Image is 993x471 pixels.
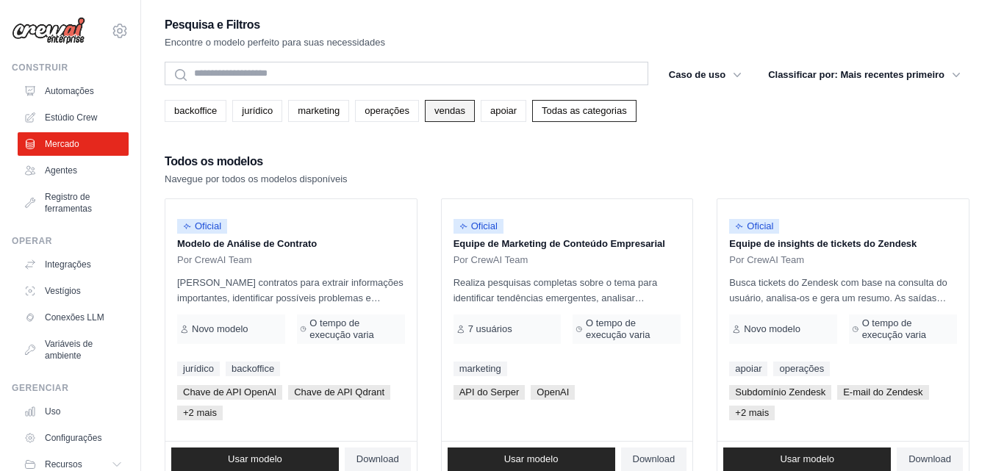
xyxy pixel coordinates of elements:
a: operações [355,100,419,122]
a: Download [345,447,411,471]
font: Novo modelo [744,323,800,334]
font: jurídico [242,105,273,116]
a: Todas as categorias [532,100,637,122]
font: +2 mais [183,407,217,418]
font: marketing [459,363,501,374]
font: OpenAI [537,386,569,398]
font: O tempo de execução varia [862,317,926,340]
font: Download [908,453,951,464]
a: Configurações [18,426,129,450]
font: Todos os modelos [165,155,263,168]
img: Logotipo [12,17,85,45]
a: Registro de ferramentas [18,185,129,220]
a: vendas [425,100,475,122]
a: Mercado [18,132,129,156]
button: Caso de uso [660,62,750,88]
font: apoiar [490,105,517,116]
font: Por CrewAI Team [729,254,804,265]
a: Conexões LLM [18,306,129,329]
font: Operar [12,236,52,246]
font: Conexões LLM [45,312,104,323]
a: jurídico [177,362,220,376]
font: Modelo de Análise de Contrato [177,238,317,249]
a: Vestígios [18,279,129,303]
font: Integrações [45,259,91,270]
font: Todas as categorias [542,105,627,116]
font: operações [779,363,824,374]
a: marketing [288,100,349,122]
a: jurídico [232,100,282,122]
font: backoffice [174,105,217,116]
a: backoffice [226,362,280,376]
font: API do Serper [459,386,520,398]
font: Pesquisa e Filtros [165,18,260,31]
button: Classificar por: Mais recentes primeiro [759,62,969,88]
a: marketing [454,362,507,376]
font: O tempo de execução varia [586,317,650,340]
font: Mercado [45,139,79,149]
a: operações [773,362,830,376]
font: marketing [298,105,340,116]
font: Oficial [747,220,773,231]
font: Oficial [195,220,221,231]
font: +2 mais [735,407,769,418]
font: Configurações [45,433,101,443]
a: apoiar [481,100,526,122]
font: Uso [45,406,60,417]
font: Estúdio Crew [45,112,97,123]
a: Estúdio Crew [18,106,129,129]
font: Recursos [45,459,82,470]
a: Variáveis de ambiente [18,332,129,367]
font: Oficial [471,220,498,231]
font: Classificar por: Mais recentes primeiro [768,69,944,80]
font: Usar modelo [228,453,282,464]
font: Por CrewAI Team [454,254,528,265]
font: jurídico [183,363,214,374]
font: vendas [434,105,465,116]
font: Caso de uso [669,69,725,80]
font: Usar modelo [780,453,834,464]
font: E-mail do Zendesk [843,386,922,398]
font: Por CrewAI Team [177,254,252,265]
font: Vestígios [45,286,81,296]
a: backoffice [165,100,226,122]
a: apoiar [729,362,767,376]
font: Subdomínio Zendesk [735,386,825,398]
font: backoffice [232,363,274,374]
font: Chave de API Qdrant [294,386,384,398]
font: Navegue por todos os modelos disponíveis [165,173,348,184]
font: Equipe de insights de tickets do Zendesk [729,238,917,249]
font: Automações [45,86,94,96]
a: Download [897,447,963,471]
font: Chave de API OpenAI [183,386,276,398]
font: Variáveis de ambiente [45,339,93,361]
font: apoiar [735,363,761,374]
font: 7 usuários [468,323,512,334]
font: Construir [12,62,68,73]
a: Uso [18,400,129,423]
a: Usar modelo [723,447,891,471]
font: Registro de ferramentas [45,192,92,214]
a: Integrações [18,253,129,276]
a: Agentes [18,159,129,182]
font: Download [356,453,399,464]
font: Gerenciar [12,383,68,393]
font: operações [365,105,409,116]
font: Busca tickets do Zendesk com base na consulta do usuário, analisa-os e gera um resumo. As saídas ... [729,277,951,366]
font: Novo modelo [192,323,248,334]
font: Agentes [45,165,77,176]
font: Usar modelo [504,453,559,464]
font: Encontre o modelo perfeito para suas necessidades [165,37,385,48]
font: Download [633,453,675,464]
a: Download [621,447,687,471]
font: [PERSON_NAME] contratos para extrair informações importantes, identificar possíveis problemas e f... [177,277,404,334]
font: Equipe de Marketing de Conteúdo Empresarial [454,238,665,249]
a: Usar modelo [171,447,339,471]
a: Usar modelo [448,447,615,471]
font: O tempo de execução varia [309,317,373,340]
a: Automações [18,79,129,103]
